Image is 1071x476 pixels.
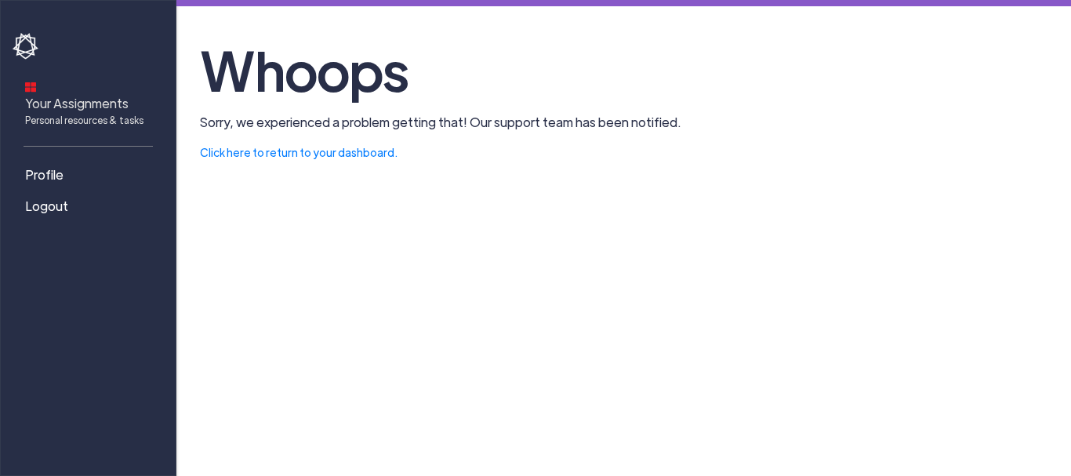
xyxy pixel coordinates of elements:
img: havoc-shield-logo-white.png [13,33,41,60]
span: Logout [25,197,68,216]
img: dashboard-icon.svg [25,82,36,93]
a: Your AssignmentsPersonal resources & tasks [13,71,169,133]
span: Personal resources & tasks [25,113,143,127]
iframe: Chat Widget [810,307,1071,476]
span: Profile [25,165,64,184]
span: Your Assignments [25,94,143,127]
a: Profile [13,159,169,191]
a: Click here to return to your dashboard. [200,145,398,159]
h1: Whoops [200,31,1047,107]
a: Logout [13,191,169,222]
p: Sorry, we experienced a problem getting that! Our support team has been notified. [200,113,1047,132]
